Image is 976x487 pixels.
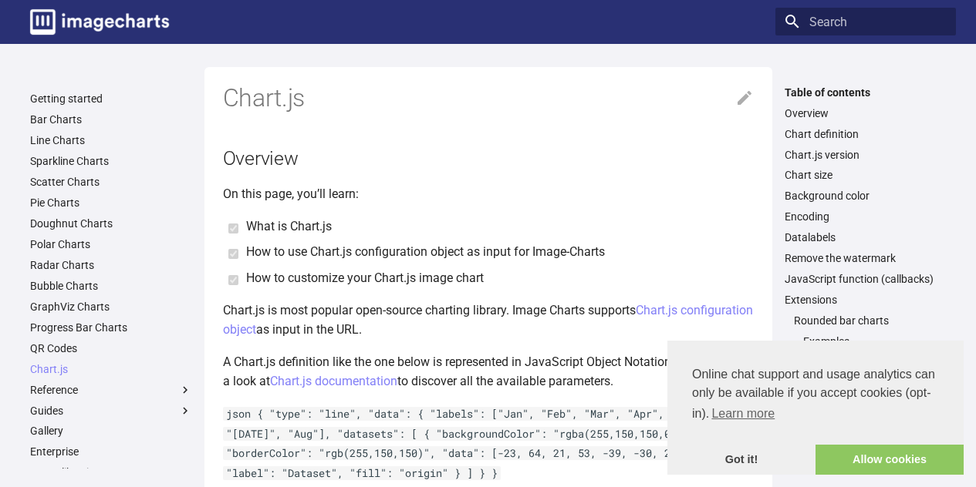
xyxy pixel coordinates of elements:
[775,86,956,411] nav: Table of contents
[246,217,754,237] li: What is Chart.js
[667,445,816,475] a: dismiss cookie message
[30,465,192,479] a: SDK & libraries
[785,293,947,307] a: Extensions
[709,402,777,425] a: learn more about cookies
[30,175,192,189] a: Scatter Charts
[30,92,192,106] a: Getting started
[223,82,754,115] h1: Chart.js
[785,148,947,162] a: Chart.js version
[30,445,192,458] a: Enterprise
[30,404,192,418] label: Guides
[30,279,192,293] a: Bubble Charts
[30,362,192,376] a: Chart.js
[24,3,175,41] a: Image-Charts documentation
[30,424,192,438] a: Gallery
[794,334,947,348] nav: Rounded bar charts
[785,251,947,265] a: Remove the watermark
[692,365,939,425] span: Online chat support and usage analytics can only be available if you accept cookies (opt-in).
[223,407,754,480] code: json { "type": "line", "data": { "labels": ["Jan", "Feb", "Mar", "Apr", "May", "Jun", "[DATE]", "...
[270,374,397,388] a: Chart.js documentation
[803,334,947,348] a: Examples
[30,133,192,147] a: Line Charts
[30,217,192,230] a: Doughnut Charts
[785,168,947,182] a: Chart size
[30,113,192,126] a: Bar Charts
[30,9,169,35] img: logo
[785,272,947,286] a: JavaScript function (callbacks)
[30,237,192,251] a: Polar Charts
[785,314,947,411] nav: Extensions
[816,445,964,475] a: allow cookies
[667,341,964,475] div: cookieconsent
[775,8,956,35] input: Search
[30,154,192,168] a: Sparkline Charts
[30,258,192,272] a: Radar Charts
[785,106,947,120] a: Overview
[30,321,192,334] a: Progress Bar Charts
[223,352,754,391] p: A Chart.js definition like the one below is represented in JavaScript Object Notation (JSON). Tak...
[30,341,192,355] a: QR Codes
[30,196,192,210] a: Pie Charts
[785,210,947,223] a: Encoding
[785,127,947,141] a: Chart definition
[223,184,754,204] p: On this page, you’ll learn:
[246,268,754,288] li: How to customize your Chart.js image chart
[223,145,754,172] h2: Overview
[30,300,192,314] a: GraphViz Charts
[775,86,956,99] label: Table of contents
[785,189,947,203] a: Background color
[794,314,947,327] a: Rounded bar charts
[30,383,192,397] label: Reference
[223,301,754,340] p: Chart.js is most popular open-source charting library. Image Charts supports as input in the URL.
[785,230,947,244] a: Datalabels
[246,242,754,262] li: How to use Chart.js configuration object as input for Image-Charts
